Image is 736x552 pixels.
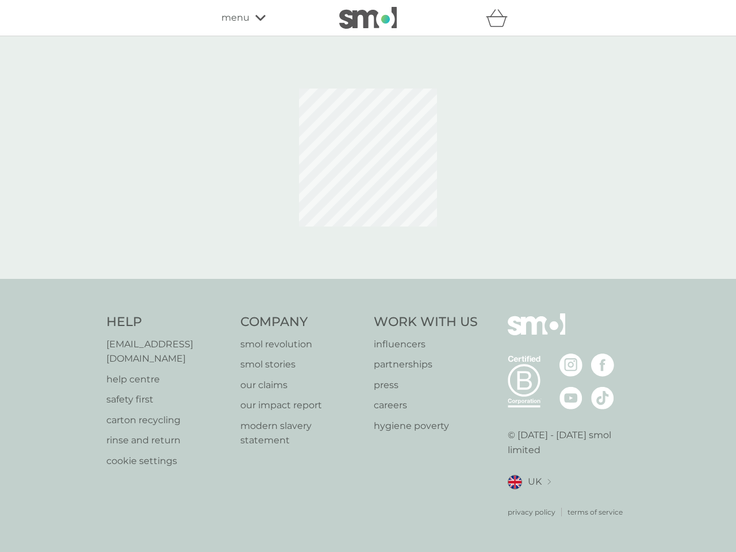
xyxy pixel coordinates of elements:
a: privacy policy [508,507,555,517]
img: UK flag [508,475,522,489]
a: terms of service [568,507,623,517]
h4: Work With Us [374,313,478,331]
a: careers [374,398,478,413]
a: our impact report [240,398,363,413]
div: basket [486,6,515,29]
a: safety first [106,392,229,407]
img: smol [339,7,397,29]
a: modern slavery statement [240,419,363,448]
a: carton recycling [106,413,229,428]
a: press [374,378,478,393]
span: menu [221,10,250,25]
a: cookie settings [106,454,229,469]
img: select a new location [547,479,551,485]
img: visit the smol Youtube page [559,386,582,409]
img: visit the smol Tiktok page [591,386,614,409]
img: smol [508,313,565,352]
p: © [DATE] - [DATE] smol limited [508,428,630,457]
a: help centre [106,372,229,387]
h4: Company [240,313,363,331]
span: UK [528,474,542,489]
img: visit the smol Facebook page [591,354,614,377]
a: [EMAIL_ADDRESS][DOMAIN_NAME] [106,337,229,366]
a: influencers [374,337,478,352]
a: rinse and return [106,433,229,448]
a: smol stories [240,357,363,372]
a: smol revolution [240,337,363,352]
h4: Help [106,313,229,331]
a: our claims [240,378,363,393]
img: visit the smol Instagram page [559,354,582,377]
a: partnerships [374,357,478,372]
a: hygiene poverty [374,419,478,434]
